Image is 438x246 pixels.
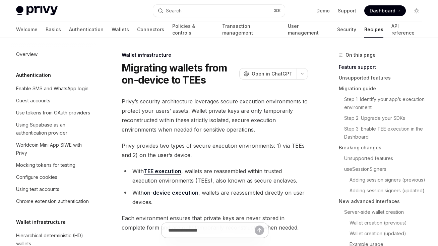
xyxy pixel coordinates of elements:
[11,83,97,95] a: Enable SMS and WhatsApp login
[11,139,97,159] a: Worldcoin Mini App SIWE with Privy
[16,50,38,58] div: Overview
[16,141,92,157] div: Worldcoin Mini App SIWE with Privy
[364,21,383,38] a: Recipes
[370,7,395,14] span: Dashboard
[11,95,97,107] a: Guest accounts
[364,5,406,16] a: Dashboard
[11,107,97,119] a: Use tokens from OAuth providers
[350,217,427,228] a: Wallet creation (previous)
[339,62,427,72] a: Feature support
[350,185,427,196] a: Adding session signers (updated)
[344,153,427,164] a: Unsupported features
[350,175,427,185] a: Adding session signers (previous)
[16,185,59,193] div: Using test accounts
[239,68,297,80] button: Open in ChatGPT
[16,121,92,137] div: Using Supabase as an authentication provider
[274,8,281,13] span: ⌘ K
[16,109,90,117] div: Use tokens from OAuth providers
[288,21,329,38] a: User management
[16,6,58,15] img: light logo
[16,71,51,79] h5: Authentication
[172,21,214,38] a: Policies & controls
[222,21,280,38] a: Transaction management
[122,52,308,58] div: Wallet infrastructure
[316,7,330,14] a: Demo
[46,21,61,38] a: Basics
[11,159,97,171] a: Mocking tokens for testing
[122,166,308,185] li: With , wallets are reassembled within trusted execution environments (TEEs), also known as secure...
[339,72,427,83] a: Unsupported features
[16,218,66,226] h5: Wallet infrastructure
[391,21,422,38] a: API reference
[166,7,185,15] div: Search...
[338,7,356,14] a: Support
[122,141,308,160] span: Privy provides two types of secure execution environments: 1) via TEEs and 2) on the user’s device.
[339,83,427,94] a: Migration guide
[16,197,89,205] div: Chrome extension authentication
[122,213,308,232] span: Each environment ensures that private keys are never stored in complete form and are only tempora...
[122,62,237,86] h1: Migrating wallets from on-device to TEEs
[144,189,198,196] a: on-device execution
[350,228,427,239] a: Wallet creation (updated)
[144,168,181,175] a: TEE execution
[16,173,57,181] div: Configure cookies
[122,97,308,134] span: Privy’s security architecture leverages secure execution environments to protect your users’ asse...
[339,196,427,207] a: New advanced interfaces
[252,70,293,77] span: Open in ChatGPT
[344,94,427,113] a: Step 1: Identify your app’s execution environment
[337,21,356,38] a: Security
[122,188,308,207] li: With , wallets are reassembled directly on user devices.
[16,161,75,169] div: Mocking tokens for testing
[255,226,264,235] button: Send message
[16,85,88,93] div: Enable SMS and WhatsApp login
[344,113,427,124] a: Step 2: Upgrade your SDKs
[11,195,97,207] a: Chrome extension authentication
[69,21,104,38] a: Authentication
[11,119,97,139] a: Using Supabase as an authentication provider
[112,21,129,38] a: Wallets
[153,5,285,17] button: Search...⌘K
[344,164,427,175] a: useSessionSigners
[11,171,97,183] a: Configure cookies
[346,51,376,59] span: On this page
[11,183,97,195] a: Using test accounts
[16,97,50,105] div: Guest accounts
[411,5,422,16] button: Toggle dark mode
[339,142,427,153] a: Breaking changes
[344,124,427,142] a: Step 3: Enable TEE execution in the Dashboard
[344,207,427,217] a: Server-side wallet creation
[16,21,38,38] a: Welcome
[137,21,164,38] a: Connectors
[11,48,97,60] a: Overview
